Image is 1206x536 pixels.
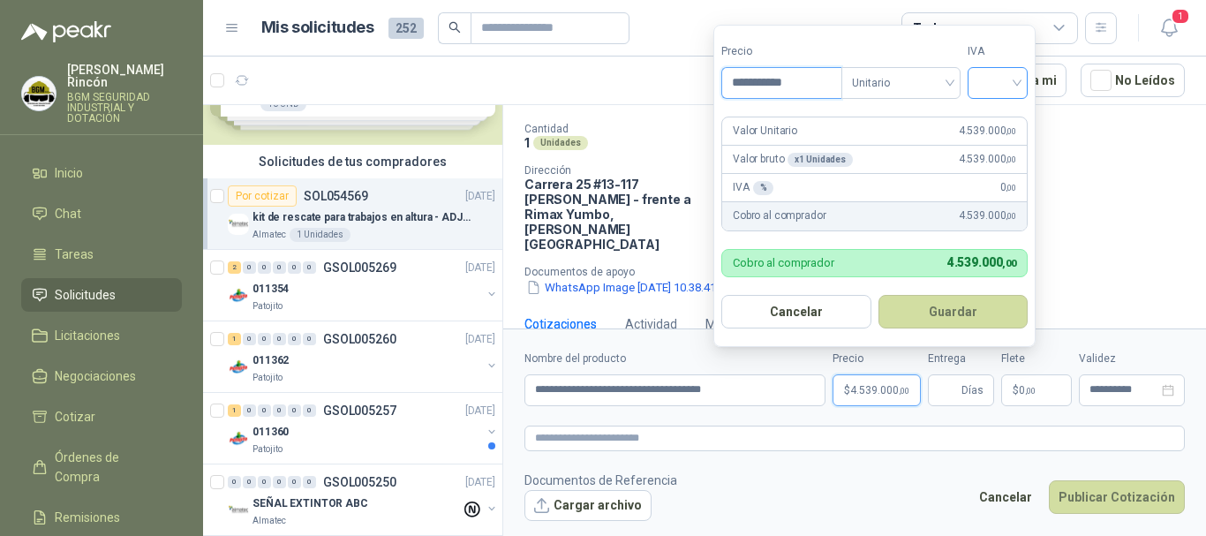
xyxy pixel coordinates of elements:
div: 0 [288,261,301,274]
img: Company Logo [228,214,249,235]
span: ,00 [1025,386,1036,396]
span: Chat [55,204,81,223]
span: 252 [388,18,424,39]
p: 011354 [253,281,289,298]
p: Dirección [524,164,719,177]
div: 1 [228,333,241,345]
p: Valor bruto [733,151,853,168]
p: 011362 [253,352,289,369]
p: Almatec [253,514,286,528]
span: ,00 [1006,183,1016,193]
div: Actividad [625,314,677,334]
span: 4.539.000 [850,385,909,396]
div: 2 [228,261,241,274]
button: 1 [1153,12,1185,44]
button: WhatsApp Image [DATE] 10.38.41 AM.jpeg [524,278,764,297]
span: 4.539.000 [947,255,1016,269]
div: Todas [913,19,950,38]
div: 0 [243,476,256,488]
a: Licitaciones [21,319,182,352]
div: Unidades [533,136,588,150]
div: 0 [288,404,301,417]
label: Validez [1079,351,1185,367]
p: Valor Unitario [733,123,797,140]
div: Por cotizar [228,185,297,207]
p: [DATE] [465,474,495,491]
p: [PERSON_NAME] Rincón [67,64,182,88]
div: Cotizaciones [524,314,597,334]
div: Solicitudes de tus compradores [203,145,502,178]
p: GSOL005257 [323,404,396,417]
a: Órdenes de Compra [21,441,182,494]
div: 0 [273,333,286,345]
label: Precio [721,43,841,60]
div: 1 Unidades [290,228,350,242]
span: Remisiones [55,508,120,527]
p: Documentos de Referencia [524,471,677,490]
div: 0 [258,404,271,417]
p: Patojito [253,371,283,385]
p: Almatec [253,228,286,242]
span: search [448,21,461,34]
div: 0 [243,333,256,345]
div: 0 [273,261,286,274]
button: Guardar [878,295,1029,328]
span: Licitaciones [55,326,120,345]
span: Días [961,375,984,405]
p: SEÑAL EXTINTOR ABC [253,495,368,512]
span: Tareas [55,245,94,264]
a: Inicio [21,156,182,190]
div: 0 [303,333,316,345]
button: No Leídos [1081,64,1185,97]
span: ,00 [1006,211,1016,221]
span: ,00 [1002,258,1016,269]
div: 1 [228,404,241,417]
span: 0 [1000,179,1016,196]
img: Logo peakr [21,21,111,42]
div: 0 [228,476,241,488]
p: GSOL005260 [323,333,396,345]
div: 0 [303,476,316,488]
p: $ 0,00 [1001,374,1072,406]
p: Cobro al comprador [733,208,825,224]
p: 1 [524,135,530,150]
span: 4.539.000 [959,208,1016,224]
a: 1 0 0 0 0 0 GSOL005257[DATE] Company Logo011360Patojito [228,400,499,457]
p: [DATE] [465,188,495,205]
p: GSOL005269 [323,261,396,274]
a: Chat [21,197,182,230]
div: 0 [303,261,316,274]
div: 0 [273,404,286,417]
label: Precio [833,351,921,367]
img: Company Logo [228,500,249,521]
div: 0 [288,333,301,345]
p: IVA [733,179,773,196]
span: Inicio [55,163,83,183]
p: Documentos de apoyo [524,266,1199,278]
div: % [753,181,774,195]
a: 0 0 0 0 0 0 GSOL005250[DATE] Company LogoSEÑAL EXTINTOR ABCAlmatec [228,472,499,528]
span: Cotizar [55,407,95,427]
label: Nombre del producto [524,351,825,367]
h1: Mis solicitudes [261,15,374,41]
span: ,00 [1006,126,1016,136]
p: [DATE] [465,260,495,276]
div: 0 [258,476,271,488]
span: Unitario [852,70,950,96]
div: x 1 Unidades [788,153,853,167]
p: Cobro al comprador [733,257,834,268]
span: 1 [1171,8,1190,25]
p: Patojito [253,299,283,313]
span: ,00 [899,386,909,396]
span: Órdenes de Compra [55,448,165,487]
p: BGM SEGURIDAD INDUSTRIAL Y DOTACIÓN [67,92,182,124]
p: GSOL005250 [323,476,396,488]
a: Por cotizarSOL054569[DATE] Company Logokit de rescate para trabajos en altura - ADJUNTAR FICHA TE... [203,178,502,250]
span: 0 [1019,385,1036,396]
span: Solicitudes [55,285,116,305]
p: Carrera 25 #13-117 [PERSON_NAME] - frente a Rimax Yumbo , [PERSON_NAME][GEOGRAPHIC_DATA] [524,177,719,252]
a: 2 0 0 0 0 0 GSOL005269[DATE] Company Logo011354Patojito [228,257,499,313]
p: Cantidad [524,123,756,135]
p: Patojito [253,442,283,457]
a: Solicitudes [21,278,182,312]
